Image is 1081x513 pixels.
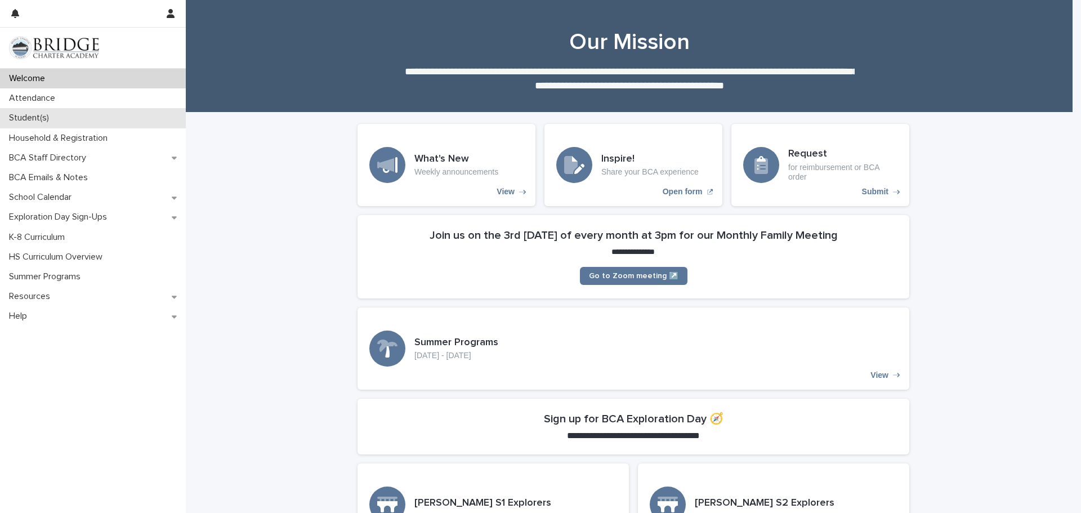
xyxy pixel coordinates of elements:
p: Weekly announcements [414,167,498,177]
h3: [PERSON_NAME] S2 Explorers [695,497,834,510]
a: Submit [731,124,909,206]
p: Student(s) [5,113,58,123]
h3: What's New [414,153,498,166]
p: View [497,187,515,197]
p: K-8 Curriculum [5,232,74,243]
h2: Join us on the 3rd [DATE] of every month at 3pm for our Monthly Family Meeting [430,229,838,242]
img: V1C1m3IdTEidaUdm9Hs0 [9,37,99,59]
p: Share your BCA experience [601,167,699,177]
h1: Our Mission [354,29,905,56]
p: Submit [862,187,888,197]
a: View [358,307,909,390]
h3: Request [788,148,897,160]
p: School Calendar [5,192,81,203]
p: Attendance [5,93,64,104]
h3: Inspire! [601,153,699,166]
p: [DATE] - [DATE] [414,351,498,360]
p: Resources [5,291,59,302]
p: BCA Staff Directory [5,153,95,163]
p: for reimbursement or BCA order [788,163,897,182]
p: Summer Programs [5,271,90,282]
p: Household & Registration [5,133,117,144]
h2: Sign up for BCA Exploration Day 🧭 [544,412,723,426]
p: Welcome [5,73,54,84]
p: View [870,371,888,380]
p: HS Curriculum Overview [5,252,111,262]
a: View [358,124,535,206]
h3: [PERSON_NAME] S1 Explorers [414,497,551,510]
a: Open form [544,124,722,206]
p: BCA Emails & Notes [5,172,97,183]
p: Open form [663,187,703,197]
a: Go to Zoom meeting ↗️ [580,267,687,285]
p: Exploration Day Sign-Ups [5,212,116,222]
span: Go to Zoom meeting ↗️ [589,272,678,280]
h3: Summer Programs [414,337,498,349]
p: Help [5,311,36,322]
